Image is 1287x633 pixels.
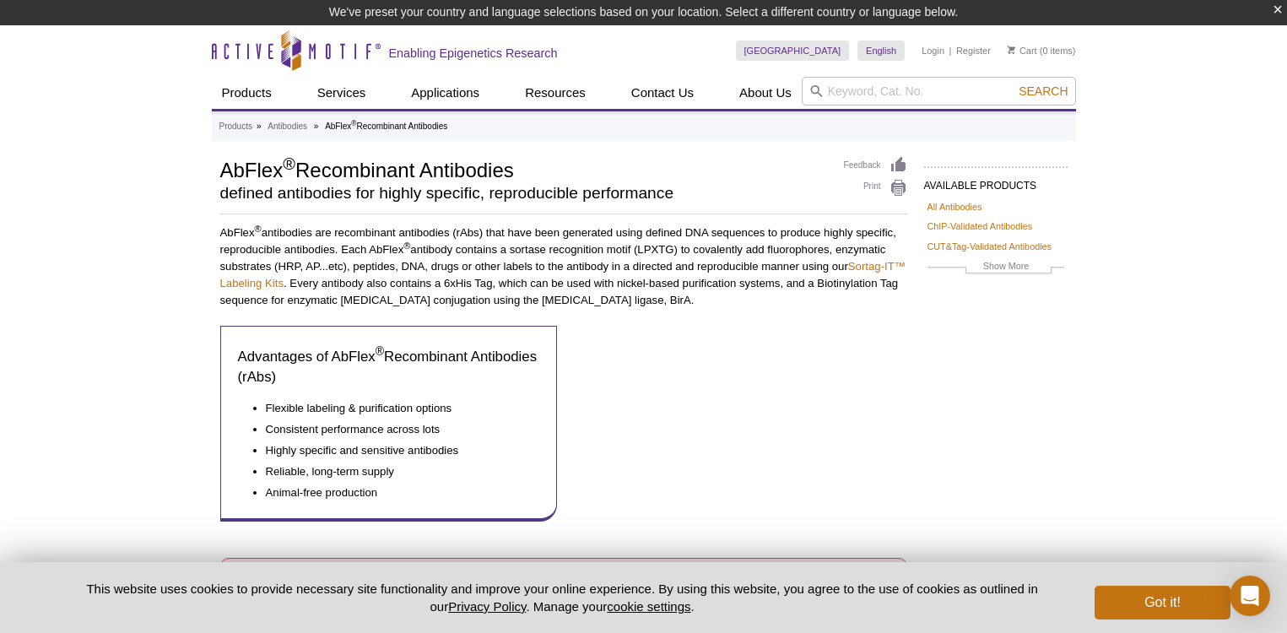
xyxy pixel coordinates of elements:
h3: Advantages of AbFlex Recombinant Antibodies (rAbs) [238,347,540,387]
a: Show More [927,258,1064,278]
a: Antibodies [268,119,307,134]
p: AbFlex antibodies are recombinant antibodies (rAbs) that have been generated using defined DNA se... [220,225,907,309]
a: Applications [401,77,489,109]
sup: ® [376,345,384,359]
a: Print [844,179,907,197]
a: English [857,41,905,61]
button: Search [1014,84,1073,99]
li: AbFlex Recombinant Antibodies [325,122,447,131]
li: (0 items) [1008,41,1076,61]
h2: Enabling Epigenetics Research [389,46,558,61]
a: ChIP-Validated Antibodies [927,219,1033,234]
a: Resources [515,77,596,109]
a: Cart [1008,45,1037,57]
a: All Antibodies [927,199,982,214]
sup: ® [283,154,295,173]
li: Animal-free production [266,480,523,501]
a: Privacy Policy [448,599,526,614]
sup: ® [403,241,410,251]
a: Feedback [844,156,907,175]
a: Register [956,45,991,57]
a: About Us [729,77,802,109]
sup: ® [351,119,356,127]
sup: ® [255,224,262,234]
h2: defined antibodies for highly specific, reproducible performance [220,186,827,201]
a: Products [219,119,252,134]
li: Consistent performance across lots [266,417,523,438]
a: Login [922,45,944,57]
a: Products [212,77,282,109]
a: Contact Us [621,77,704,109]
button: cookie settings [607,599,690,614]
div: Open Intercom Messenger [1230,576,1270,616]
a: CUT&Tag-Validated Antibodies [927,239,1052,254]
p: This website uses cookies to provide necessary site functionality and improve your online experie... [57,580,1068,615]
a: Services [307,77,376,109]
li: Flexible labeling & purification options [266,400,523,417]
button: Got it! [1095,586,1230,619]
h2: AVAILABLE PRODUCTS [924,166,1068,197]
li: Highly specific and sensitive antibodies [266,438,523,459]
h1: AbFlex Recombinant Antibodies [220,156,827,181]
span: Search [1019,84,1068,98]
li: | [949,41,952,61]
li: » [314,122,319,131]
a: [GEOGRAPHIC_DATA] [736,41,850,61]
li: » [257,122,262,131]
li: Reliable, long-term supply [266,459,523,480]
img: Your Cart [1008,46,1015,54]
input: Keyword, Cat. No. [802,77,1076,105]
